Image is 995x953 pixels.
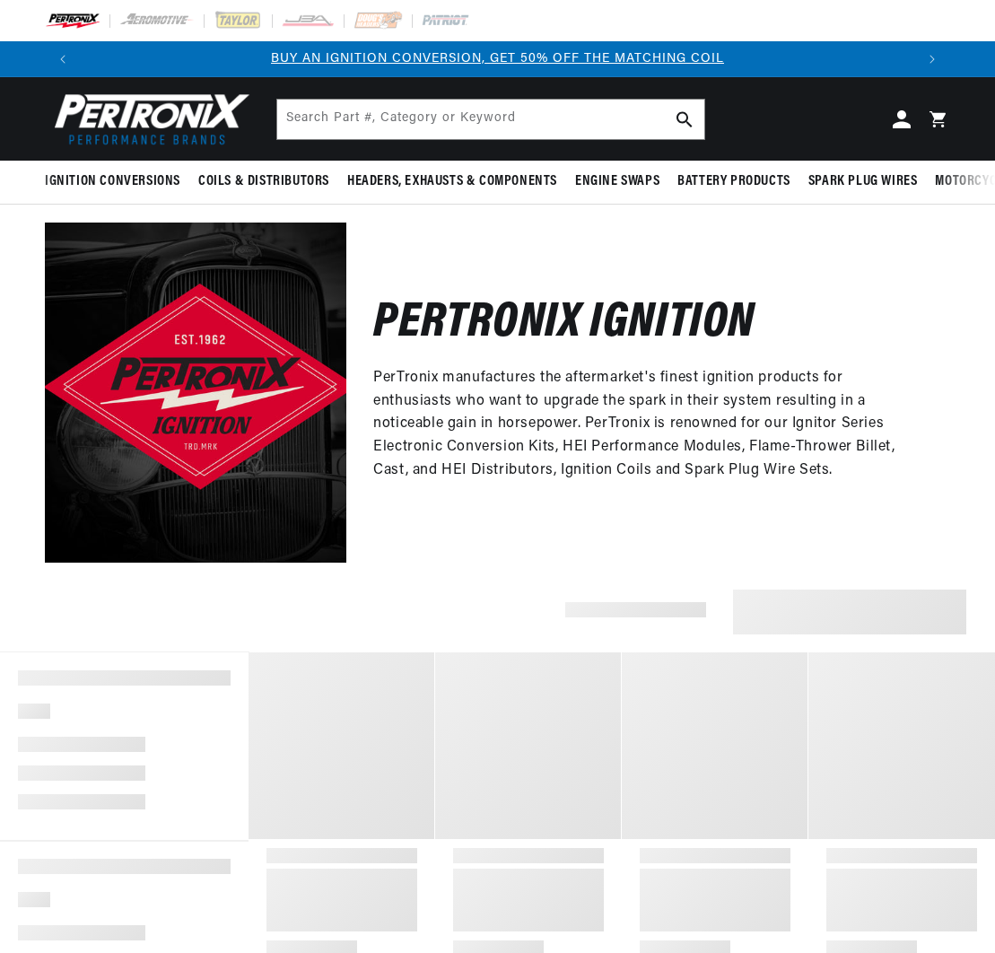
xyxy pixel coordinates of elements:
[45,88,251,150] img: Pertronix
[808,172,918,191] span: Spark Plug Wires
[189,161,338,203] summary: Coils & Distributors
[81,49,914,69] div: Announcement
[271,52,724,66] a: BUY AN IGNITION CONVERSION, GET 50% OFF THE MATCHING COIL
[566,161,668,203] summary: Engine Swaps
[277,100,704,139] input: Search Part #, Category or Keyword
[45,41,81,77] button: Translation missing: en.sections.announcements.previous_announcement
[81,49,914,69] div: 1 of 3
[373,303,755,345] h2: Pertronix Ignition
[347,172,557,191] span: Headers, Exhausts & Components
[677,172,790,191] span: Battery Products
[575,172,659,191] span: Engine Swaps
[665,100,704,139] button: Search Part #, Category or Keyword
[338,161,566,203] summary: Headers, Exhausts & Components
[373,367,923,482] p: PerTronix manufactures the aftermarket's finest ignition products for enthusiasts who want to upg...
[45,161,189,203] summary: Ignition Conversions
[198,172,329,191] span: Coils & Distributors
[45,172,180,191] span: Ignition Conversions
[914,41,950,77] button: Translation missing: en.sections.announcements.next_announcement
[799,161,927,203] summary: Spark Plug Wires
[668,161,799,203] summary: Battery Products
[45,223,346,563] img: Pertronix Ignition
